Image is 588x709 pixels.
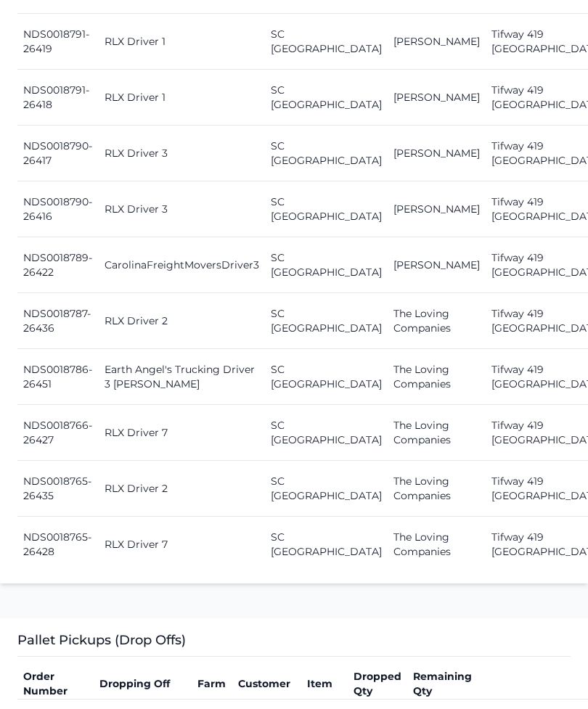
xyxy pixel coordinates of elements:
[348,669,407,700] th: Dropped Qty
[388,350,486,406] td: The Loving Companies
[388,406,486,462] td: The Loving Companies
[265,238,388,294] td: SC [GEOGRAPHIC_DATA]
[99,238,265,294] td: CarolinaFreightMoversDriver3
[301,669,348,700] th: Item
[17,126,99,182] td: NDS0018790-26417
[388,70,486,126] td: [PERSON_NAME]
[265,70,388,126] td: SC [GEOGRAPHIC_DATA]
[99,126,265,182] td: RLX Driver 3
[388,182,486,238] td: [PERSON_NAME]
[388,238,486,294] td: [PERSON_NAME]
[17,631,571,657] h3: Pallet Pickups (Drop Offs)
[17,294,99,350] td: NDS0018787-26436
[407,669,478,700] th: Remaining Qty
[17,406,99,462] td: NDS0018766-26427
[265,126,388,182] td: SC [GEOGRAPHIC_DATA]
[265,350,388,406] td: SC [GEOGRAPHIC_DATA]
[265,517,388,573] td: SC [GEOGRAPHIC_DATA]
[99,406,265,462] td: RLX Driver 7
[388,517,486,573] td: The Loving Companies
[388,126,486,182] td: [PERSON_NAME]
[99,462,265,517] td: RLX Driver 2
[99,517,265,573] td: RLX Driver 7
[17,238,99,294] td: NDS0018789-26422
[17,182,99,238] td: NDS0018790-26416
[265,462,388,517] td: SC [GEOGRAPHIC_DATA]
[388,15,486,70] td: [PERSON_NAME]
[94,669,192,700] th: Dropping Off
[265,15,388,70] td: SC [GEOGRAPHIC_DATA]
[99,15,265,70] td: RLX Driver 1
[265,294,388,350] td: SC [GEOGRAPHIC_DATA]
[388,294,486,350] td: The Loving Companies
[17,462,99,517] td: NDS0018765-26435
[99,182,265,238] td: RLX Driver 3
[17,15,99,70] td: NDS0018791-26419
[17,350,99,406] td: NDS0018786-26451
[17,517,99,573] td: NDS0018765-26428
[99,350,265,406] td: Earth Angel's Trucking Driver 3 [PERSON_NAME]
[388,462,486,517] td: The Loving Companies
[265,182,388,238] td: SC [GEOGRAPHIC_DATA]
[232,669,301,700] th: Customer
[192,669,232,700] th: Farm
[17,70,99,126] td: NDS0018791-26418
[99,70,265,126] td: RLX Driver 1
[17,669,94,700] th: Order Number
[99,294,265,350] td: RLX Driver 2
[265,406,388,462] td: SC [GEOGRAPHIC_DATA]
